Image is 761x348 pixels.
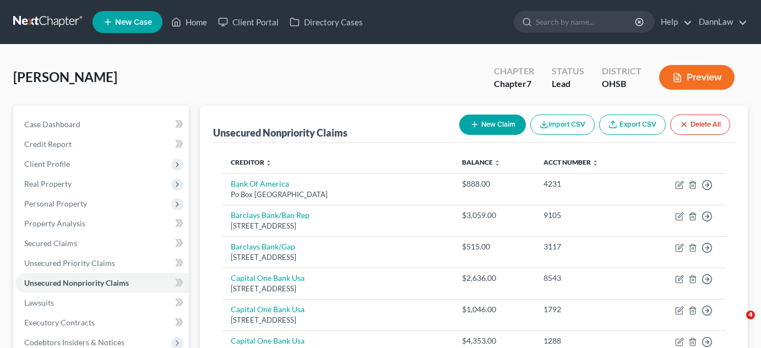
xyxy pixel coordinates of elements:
[231,179,289,188] a: Bank Of America
[459,115,526,135] button: New Claim
[602,65,642,78] div: District
[494,65,534,78] div: Chapter
[530,115,595,135] button: Import CSV
[543,158,599,166] a: Acct Number unfold_more
[494,78,534,90] div: Chapter
[231,242,295,251] a: Barclays Bank/Gap
[543,304,631,315] div: 1792
[166,12,213,32] a: Home
[15,253,189,273] a: Unsecured Priority Claims
[599,115,666,135] a: Export CSV
[231,252,445,263] div: [STREET_ADDRESS]
[552,78,584,90] div: Lead
[231,304,305,314] a: Capital One Bank Usa
[15,313,189,333] a: Executory Contracts
[462,178,526,189] div: $888.00
[213,12,284,32] a: Client Portal
[462,304,526,315] div: $1,046.00
[543,178,631,189] div: 4231
[13,69,117,85] span: [PERSON_NAME]
[462,273,526,284] div: $2,636.00
[746,311,755,319] span: 4
[552,65,584,78] div: Status
[231,284,445,294] div: [STREET_ADDRESS]
[526,78,531,89] span: 7
[24,219,85,228] span: Property Analysis
[15,273,189,293] a: Unsecured Nonpriority Claims
[265,160,272,166] i: unfold_more
[231,189,445,200] div: Po Box [GEOGRAPHIC_DATA]
[231,210,309,220] a: Barclays Bank/Ban Rep
[231,336,305,345] a: Capital One Bank Usa
[24,159,70,168] span: Client Profile
[15,134,189,154] a: Credit Report
[24,139,72,149] span: Credit Report
[659,65,735,90] button: Preview
[24,179,72,188] span: Real Property
[231,273,305,282] a: Capital One Bank Usa
[15,233,189,253] a: Secured Claims
[543,335,631,346] div: 1288
[536,12,637,32] input: Search by name...
[724,311,750,337] iframe: Intercom live chat
[655,12,692,32] a: Help
[543,210,631,221] div: 9105
[543,273,631,284] div: 8543
[462,210,526,221] div: $3,059.00
[592,160,599,166] i: unfold_more
[462,335,526,346] div: $4,353.00
[24,318,95,327] span: Executory Contracts
[231,315,445,325] div: [STREET_ADDRESS]
[462,158,501,166] a: Balance unfold_more
[284,12,368,32] a: Directory Cases
[693,12,747,32] a: DannLaw
[462,241,526,252] div: $515.00
[24,199,87,208] span: Personal Property
[602,78,642,90] div: OHSB
[213,126,347,139] div: Unsecured Nonpriority Claims
[231,221,445,231] div: [STREET_ADDRESS]
[24,278,129,287] span: Unsecured Nonpriority Claims
[15,293,189,313] a: Lawsuits
[670,115,730,135] button: Delete All
[24,298,54,307] span: Lawsuits
[115,18,152,26] span: New Case
[15,115,189,134] a: Case Dashboard
[24,238,77,248] span: Secured Claims
[494,160,501,166] i: unfold_more
[543,241,631,252] div: 3117
[231,158,272,166] a: Creditor unfold_more
[15,214,189,233] a: Property Analysis
[24,338,124,347] span: Codebtors Insiders & Notices
[24,258,115,268] span: Unsecured Priority Claims
[24,119,80,129] span: Case Dashboard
